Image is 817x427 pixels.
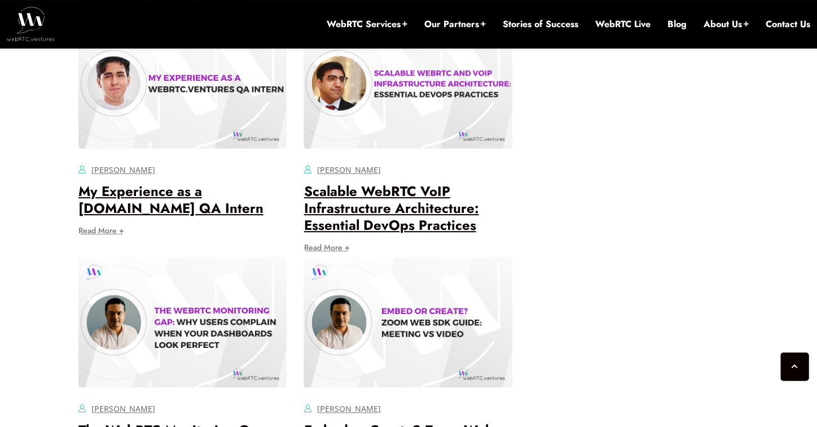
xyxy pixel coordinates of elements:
[91,164,155,175] a: [PERSON_NAME]
[78,226,124,234] a: Read More +
[595,18,651,30] a: WebRTC Live
[766,18,810,30] a: Contact Us
[78,181,263,218] a: My Experience as a [DOMAIN_NAME] QA Intern
[503,18,578,30] a: Stories of Success
[667,18,687,30] a: Blog
[7,7,55,41] img: WebRTC.ventures
[424,18,486,30] a: Our Partners
[704,18,749,30] a: About Us
[327,18,407,30] a: WebRTC Services
[317,164,380,175] a: [PERSON_NAME]
[304,181,478,235] a: Scalable WebRTC VoIP Infrastructure Architecture: Essential DevOps Practices
[317,403,380,414] a: [PERSON_NAME]
[304,243,349,251] a: Read More +
[91,403,155,414] a: [PERSON_NAME]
